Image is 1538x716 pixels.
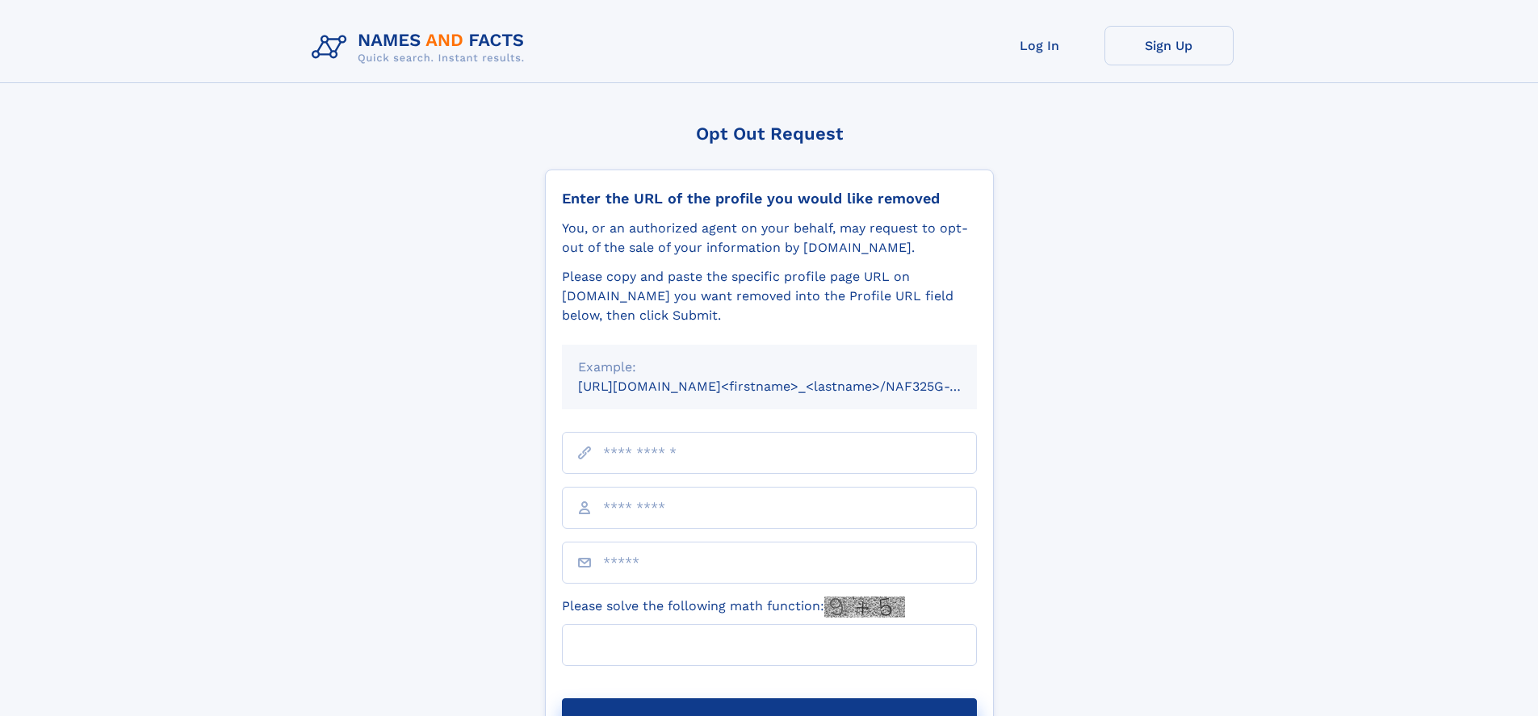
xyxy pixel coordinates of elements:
[562,597,905,618] label: Please solve the following math function:
[578,379,1008,394] small: [URL][DOMAIN_NAME]<firstname>_<lastname>/NAF325G-xxxxxxxx
[975,26,1104,65] a: Log In
[1104,26,1234,65] a: Sign Up
[305,26,538,69] img: Logo Names and Facts
[562,190,977,207] div: Enter the URL of the profile you would like removed
[562,219,977,258] div: You, or an authorized agent on your behalf, may request to opt-out of the sale of your informatio...
[578,358,961,377] div: Example:
[545,124,994,144] div: Opt Out Request
[562,267,977,325] div: Please copy and paste the specific profile page URL on [DOMAIN_NAME] you want removed into the Pr...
